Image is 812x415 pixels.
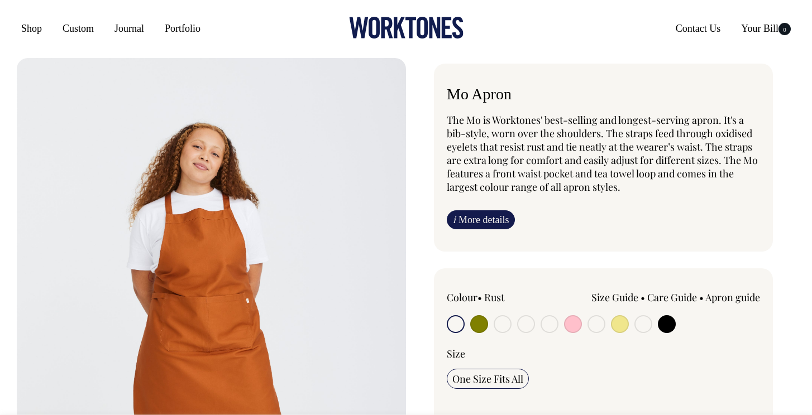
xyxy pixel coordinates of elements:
a: Journal [110,18,149,38]
span: • [641,291,645,304]
span: i [453,214,456,225]
a: Size Guide [591,291,638,304]
a: Contact Us [671,18,725,38]
span: One Size Fits All [452,372,523,385]
span: 0 [778,23,791,35]
a: Custom [58,18,98,38]
span: The Mo is Worktones' best-selling and longest-serving apron. It's a bib-style, worn over the shou... [447,113,758,194]
div: Colour [447,291,572,304]
h6: Mo Apron [447,86,760,103]
a: Shop [17,18,46,38]
div: Size [447,347,760,360]
input: One Size Fits All [447,369,529,389]
label: Rust [484,291,504,304]
a: Portfolio [160,18,205,38]
a: Apron guide [705,291,760,304]
span: • [699,291,704,304]
a: iMore details [447,210,515,229]
span: • [477,291,482,304]
a: Care Guide [647,291,697,304]
a: Your Bill0 [737,18,795,38]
